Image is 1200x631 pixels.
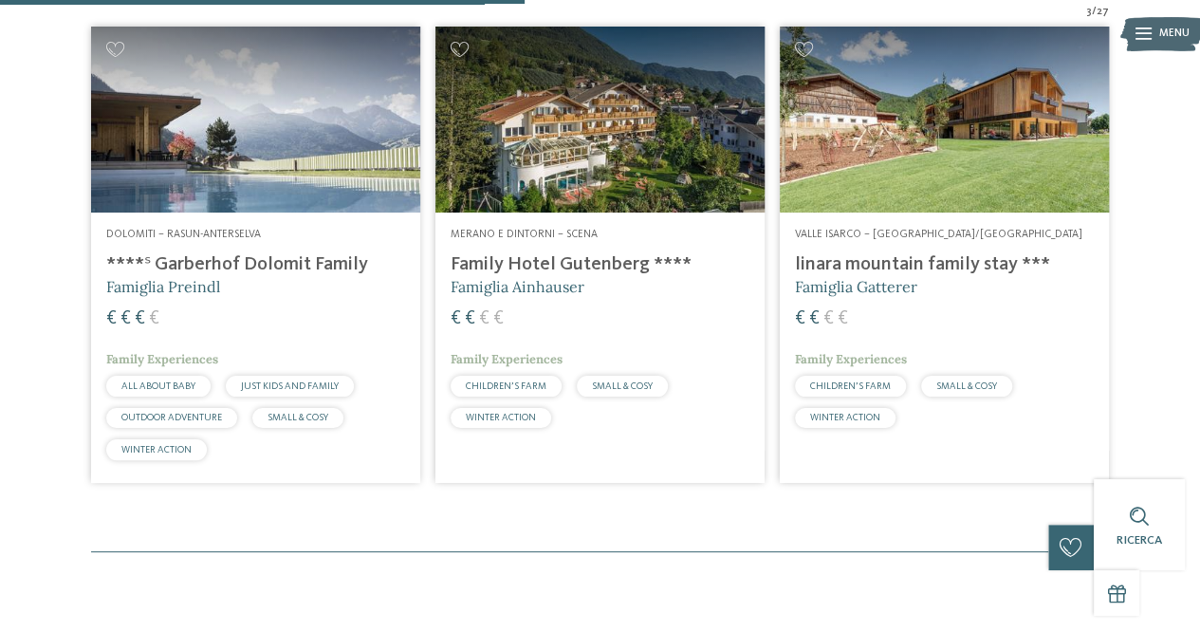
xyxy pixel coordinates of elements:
[241,381,339,391] span: JUST KIDS AND FAMILY
[795,351,907,367] span: Family Experiences
[936,381,997,391] span: SMALL & COSY
[795,277,917,296] span: Famiglia Gatterer
[451,351,563,367] span: Family Experiences
[106,253,405,276] h4: ****ˢ Garberhof Dolomit Family
[809,309,820,328] span: €
[120,309,131,328] span: €
[810,381,891,391] span: CHILDREN’S FARM
[466,413,536,422] span: WINTER ACTION
[149,309,159,328] span: €
[451,253,749,276] h4: Family Hotel Gutenberg ****
[1092,5,1097,20] span: /
[780,27,1109,482] a: Cercate un hotel per famiglie? Qui troverete solo i migliori! Valle Isarco – [GEOGRAPHIC_DATA]/[G...
[1117,534,1162,547] span: Ricerca
[135,309,145,328] span: €
[493,309,504,328] span: €
[91,27,420,482] a: Cercate un hotel per famiglie? Qui troverete solo i migliori! Dolomiti – Rasun-Anterselva ****ˢ G...
[795,253,1094,276] h4: linara mountain family stay ***
[106,309,117,328] span: €
[435,27,765,482] a: Cercate un hotel per famiglie? Qui troverete solo i migliori! Merano e dintorni – Scena Family Ho...
[466,381,546,391] span: CHILDREN’S FARM
[1097,5,1109,20] span: 27
[451,309,461,328] span: €
[1086,5,1092,20] span: 3
[810,413,880,422] span: WINTER ACTION
[780,27,1109,212] img: Cercate un hotel per famiglie? Qui troverete solo i migliori!
[106,351,218,367] span: Family Experiences
[479,309,489,328] span: €
[106,229,261,240] span: Dolomiti – Rasun-Anterselva
[823,309,834,328] span: €
[795,229,1082,240] span: Valle Isarco – [GEOGRAPHIC_DATA]/[GEOGRAPHIC_DATA]
[451,277,584,296] span: Famiglia Ainhauser
[465,309,475,328] span: €
[838,309,848,328] span: €
[121,445,192,455] span: WINTER ACTION
[121,381,195,391] span: ALL ABOUT BABY
[795,309,805,328] span: €
[91,27,420,212] img: Cercate un hotel per famiglie? Qui troverete solo i migliori!
[592,381,653,391] span: SMALL & COSY
[106,277,220,296] span: Famiglia Preindl
[451,229,598,240] span: Merano e dintorni – Scena
[121,413,222,422] span: OUTDOOR ADVENTURE
[268,413,328,422] span: SMALL & COSY
[435,27,765,212] img: Family Hotel Gutenberg ****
